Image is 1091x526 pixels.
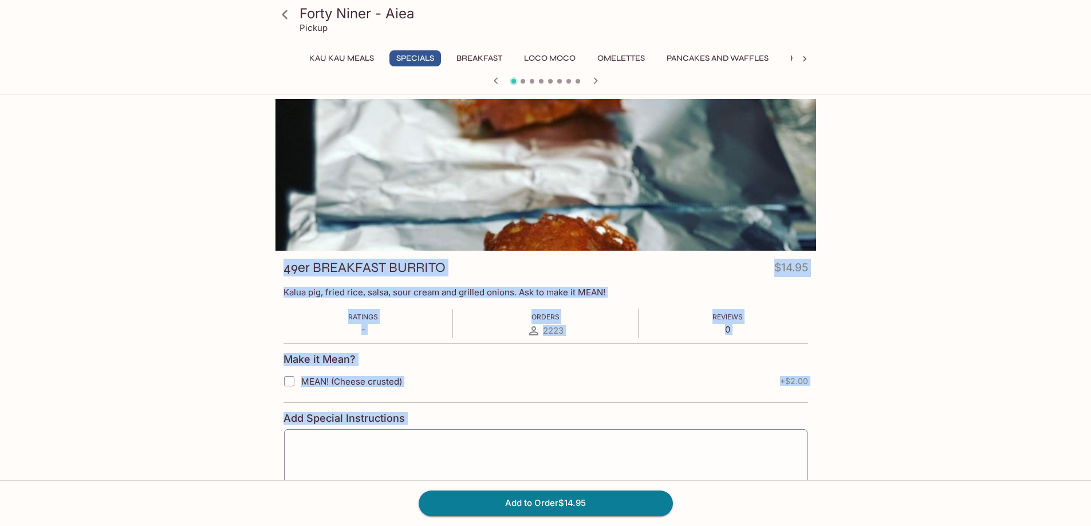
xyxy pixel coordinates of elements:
span: 2223 [543,325,564,336]
button: Hawaiian Style French Toast [784,50,925,66]
h3: Forty Niner - Aiea [300,5,812,22]
p: Kalua pig, fried rice, salsa, sour cream and grilled onions. Ask to make it MEAN! [283,287,808,298]
div: 49er BREAKFAST BURRITO [275,99,816,251]
h4: $14.95 [774,259,808,281]
h4: Make it Mean? [283,353,356,366]
span: MEAN! (Cheese crusted) [301,376,402,387]
span: + $2.00 [780,377,808,386]
button: Specials [389,50,441,66]
button: Add to Order$14.95 [419,491,673,516]
button: Loco Moco [518,50,582,66]
button: Breakfast [450,50,509,66]
button: Omelettes [591,50,651,66]
p: 0 [712,324,743,335]
span: Ratings [348,313,378,321]
span: Orders [531,313,560,321]
button: Kau Kau Meals [303,50,380,66]
h4: Add Special Instructions [283,412,808,425]
button: Pancakes and Waffles [660,50,775,66]
p: Pickup [300,22,328,33]
h3: 49er BREAKFAST BURRITO [283,259,446,276]
p: - [348,324,378,335]
span: Reviews [712,313,743,321]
